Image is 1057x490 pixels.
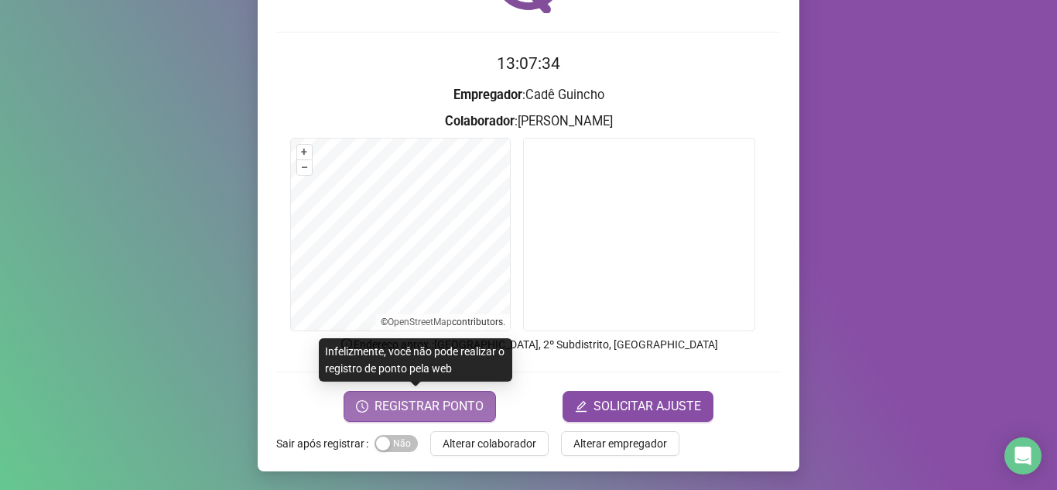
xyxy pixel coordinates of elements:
span: SOLICITAR AJUSTE [593,397,701,416]
button: REGISTRAR PONTO [344,391,496,422]
strong: Colaborador [445,114,515,128]
button: Alterar empregador [561,431,679,456]
div: Infelizmente, você não pode realizar o registro de ponto pela web [319,338,512,382]
button: – [297,160,312,175]
h3: : [PERSON_NAME] [276,111,781,132]
span: edit [575,400,587,413]
span: Alterar colaborador [443,435,536,452]
span: info-circle [340,337,354,351]
a: OpenStreetMap [388,317,452,327]
button: + [297,145,312,159]
span: REGISTRAR PONTO [375,397,484,416]
button: editSOLICITAR AJUSTE [563,391,713,422]
h3: : Cadê Guincho [276,85,781,105]
p: Endereço aprox. : [GEOGRAPHIC_DATA], 2º Subdistrito, [GEOGRAPHIC_DATA] [276,336,781,353]
strong: Empregador [453,87,522,102]
button: Alterar colaborador [430,431,549,456]
time: 13:07:34 [497,54,560,73]
label: Sair após registrar [276,431,375,456]
span: Alterar empregador [573,435,667,452]
div: Open Intercom Messenger [1004,437,1042,475]
li: © contributors. [381,317,505,327]
span: clock-circle [356,400,368,413]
